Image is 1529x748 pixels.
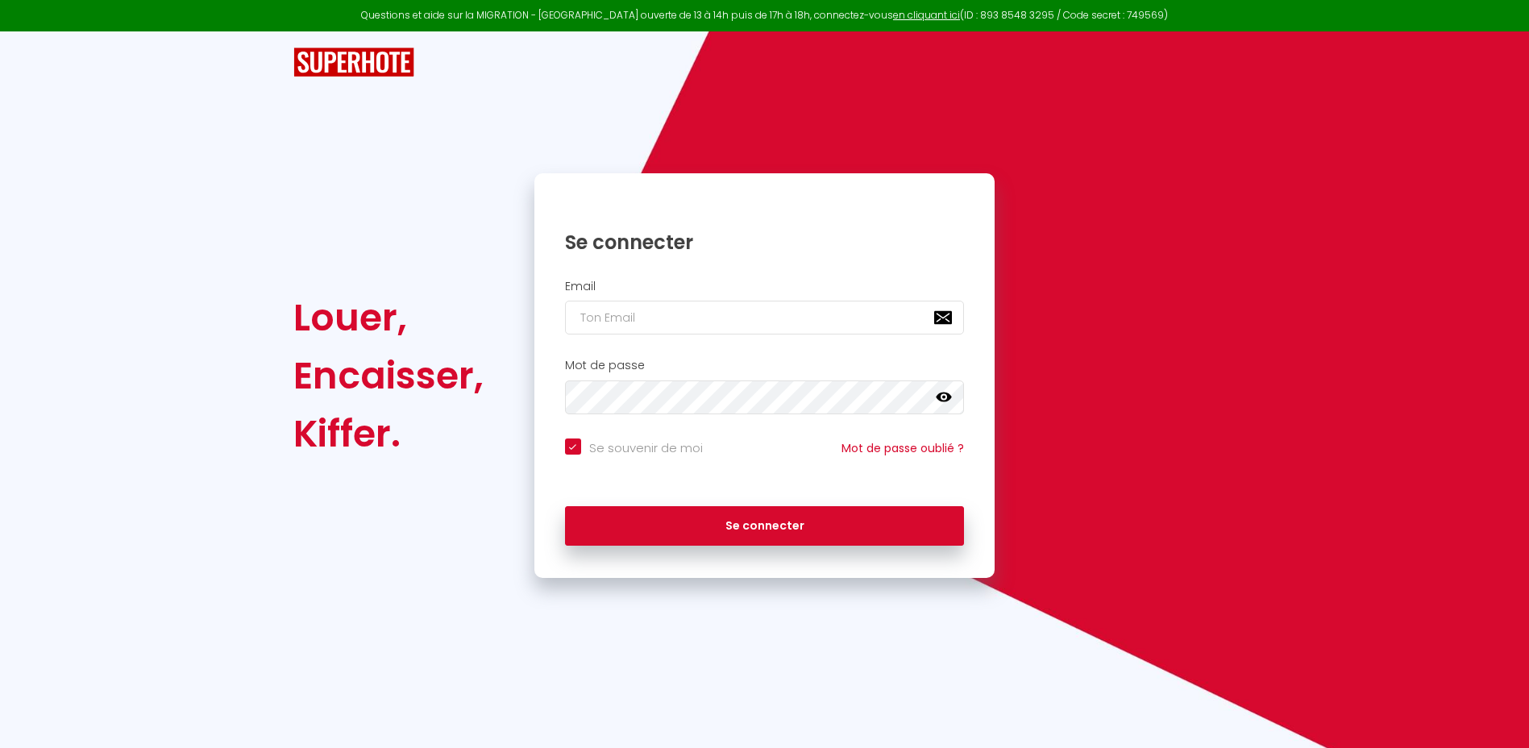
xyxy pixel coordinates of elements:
a: en cliquant ici [893,8,960,22]
input: Ton Email [565,301,965,335]
h2: Mot de passe [565,359,965,372]
img: SuperHote logo [293,48,414,77]
a: Mot de passe oublié ? [841,440,964,456]
h2: Email [565,280,965,293]
h1: Se connecter [565,230,965,255]
div: Encaisser, [293,347,484,405]
button: Se connecter [565,506,965,546]
div: Kiffer. [293,405,484,463]
div: Louer, [293,289,484,347]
